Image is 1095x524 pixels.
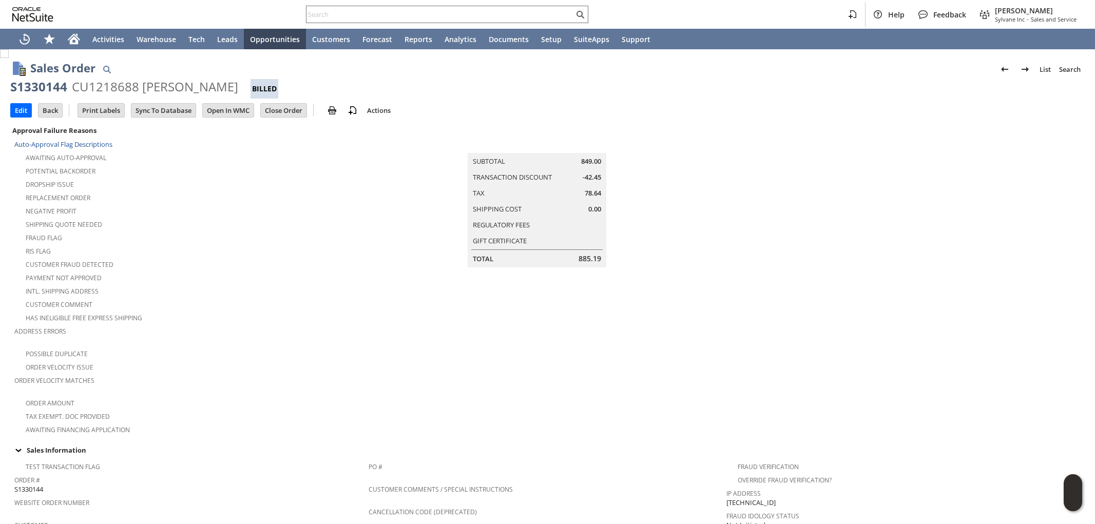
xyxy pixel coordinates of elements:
a: PO # [369,462,382,471]
a: Intl. Shipping Address [26,287,99,296]
a: Has Ineligible Free Express Shipping [26,314,142,322]
a: SuiteApps [568,29,616,49]
a: Order Amount [26,399,74,407]
a: Forecast [356,29,398,49]
a: Customer Comments / Special Instructions [369,485,513,494]
svg: Shortcuts [43,33,55,45]
input: Search [306,8,574,21]
a: Recent Records [12,29,37,49]
div: S1330144 [10,79,67,95]
a: RIS flag [26,247,51,256]
a: Possible Duplicate [26,350,88,358]
img: Quick Find [101,63,113,75]
a: Documents [483,29,535,49]
span: 78.64 [585,188,601,198]
a: Home [62,29,86,49]
a: Negative Profit [26,207,76,216]
span: 0.00 [588,204,601,214]
a: Order Velocity Issue [26,363,93,372]
span: Sales and Service [1031,15,1077,23]
svg: Recent Records [18,33,31,45]
svg: logo [12,7,53,22]
div: Shortcuts [37,29,62,49]
a: Awaiting Auto-Approval [26,153,106,162]
span: Sylvane Inc [995,15,1025,23]
input: Open In WMC [203,104,254,117]
span: Activities [92,34,124,44]
a: Tax [473,188,485,198]
a: Fraud Verification [738,462,799,471]
a: Activities [86,29,130,49]
span: Forecast [362,34,392,44]
a: Awaiting Financing Application [26,425,130,434]
a: Analytics [438,29,483,49]
a: List [1035,61,1055,77]
span: Opportunities [250,34,300,44]
a: Shipping Quote Needed [26,220,102,229]
a: Leads [211,29,244,49]
a: Order Velocity Matches [14,376,94,385]
input: Back [39,104,62,117]
svg: Home [68,33,80,45]
a: Actions [363,106,395,115]
a: Setup [535,29,568,49]
span: 885.19 [579,254,601,264]
a: Transaction Discount [473,172,552,182]
span: SuiteApps [574,34,609,44]
a: Reports [398,29,438,49]
span: Warehouse [137,34,176,44]
a: Tech [182,29,211,49]
span: Reports [405,34,432,44]
span: Oracle Guided Learning Widget. To move around, please hold and drag [1064,493,1082,512]
a: Test Transaction Flag [26,462,100,471]
span: Setup [541,34,562,44]
a: Website Order Number [14,498,89,507]
span: Customers [312,34,350,44]
a: Payment not approved [26,274,102,282]
a: Customer Fraud Detected [26,260,113,269]
img: Next [1019,63,1031,75]
span: - [1027,15,1029,23]
span: -42.45 [583,172,601,182]
a: Fraud Idology Status [726,512,799,520]
a: Gift Certificate [473,236,527,245]
span: [PERSON_NAME] [995,6,1077,15]
a: Customer Comment [26,300,92,309]
a: Customers [306,29,356,49]
a: IP Address [726,489,761,498]
a: Shipping Cost [473,204,522,214]
span: 849.00 [581,157,601,166]
a: Warehouse [130,29,182,49]
input: Edit [11,104,31,117]
span: [TECHNICAL_ID] [726,498,776,508]
iframe: Click here to launch Oracle Guided Learning Help Panel [1064,474,1082,511]
span: Leads [217,34,238,44]
div: Billed [251,79,278,99]
a: Regulatory Fees [473,220,530,229]
div: CU1218688 [PERSON_NAME] [72,79,238,95]
a: Address Errors [14,327,66,336]
span: Feedback [933,10,966,20]
span: Help [888,10,905,20]
div: Sales Information [10,443,1081,457]
caption: Summary [468,137,606,153]
input: Sync To Database [131,104,196,117]
img: print.svg [326,104,338,117]
a: Total [473,254,493,263]
a: Fraud Flag [26,234,62,242]
span: Tech [188,34,205,44]
a: Subtotal [473,157,505,166]
a: Search [1055,61,1085,77]
span: S1330144 [14,484,43,494]
img: Previous [998,63,1011,75]
a: Cancellation Code (deprecated) [369,508,477,516]
td: Sales Information [10,443,1085,457]
a: Tax Exempt. Doc Provided [26,412,110,421]
input: Close Order [261,104,306,117]
svg: Search [574,8,586,21]
a: Potential Backorder [26,167,95,176]
span: Documents [489,34,529,44]
a: Support [616,29,657,49]
img: add-record.svg [347,104,359,117]
input: Print Labels [78,104,124,117]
